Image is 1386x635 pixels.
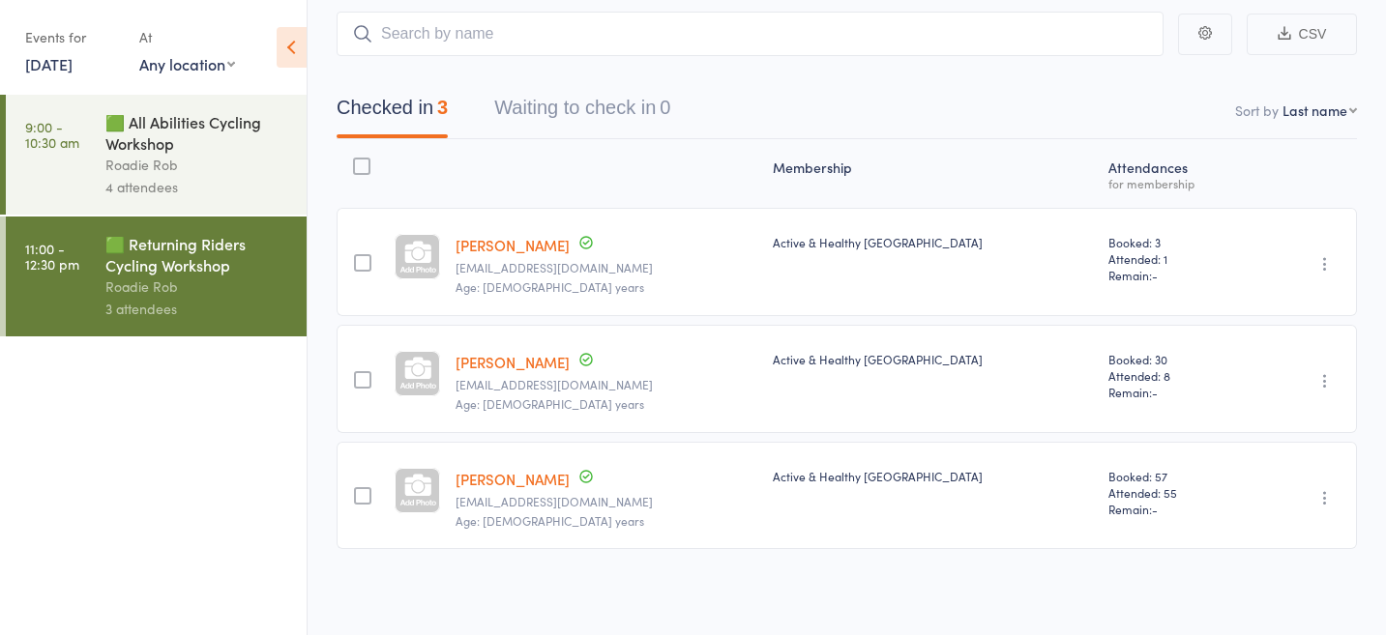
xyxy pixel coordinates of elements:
[773,351,1093,367] div: Active & Healthy [GEOGRAPHIC_DATA]
[139,53,235,74] div: Any location
[25,119,79,150] time: 9:00 - 10:30 am
[25,53,73,74] a: [DATE]
[456,469,570,489] a: [PERSON_NAME]
[6,95,307,215] a: 9:00 -10:30 am🟩 All Abilities Cycling WorkshopRoadie Rob4 attendees
[1108,367,1244,384] span: Attended: 8
[337,12,1164,56] input: Search by name
[105,298,290,320] div: 3 attendees
[456,261,757,274] small: Lfranklin.plp@gmail.com
[25,21,120,53] div: Events for
[1247,14,1357,55] button: CSV
[456,352,570,372] a: [PERSON_NAME]
[1152,384,1158,400] span: -
[1108,250,1244,267] span: Attended: 1
[105,154,290,176] div: Roadie Rob
[105,233,290,275] div: 🟩 Returning Riders Cycling Workshop
[105,275,290,298] div: Roadie Rob
[773,468,1093,484] div: Active & Healthy [GEOGRAPHIC_DATA]
[1108,351,1244,367] span: Booked: 30
[765,148,1101,199] div: Membership
[456,395,644,412] span: Age: [DEMOGRAPHIC_DATA] years
[25,241,79,272] time: 11:00 - 12:30 pm
[773,234,1093,250] div: Active & Healthy [GEOGRAPHIC_DATA]
[139,21,235,53] div: At
[1108,234,1244,250] span: Booked: 3
[1152,501,1158,517] span: -
[1283,101,1347,120] div: Last name
[456,495,757,508] small: korinnew@live.com.au
[437,97,448,118] div: 3
[1108,267,1244,283] span: Remain:
[1235,101,1279,120] label: Sort by
[1108,484,1244,501] span: Attended: 55
[494,87,670,138] button: Waiting to check in0
[1101,148,1252,199] div: Atten­dances
[456,235,570,255] a: [PERSON_NAME]
[1108,384,1244,400] span: Remain:
[337,87,448,138] button: Checked in3
[456,278,644,295] span: Age: [DEMOGRAPHIC_DATA] years
[105,176,290,198] div: 4 attendees
[456,512,644,529] span: Age: [DEMOGRAPHIC_DATA] years
[660,97,670,118] div: 0
[456,378,757,391] small: bugger59@gmail.com
[1108,501,1244,517] span: Remain:
[1108,468,1244,484] span: Booked: 57
[1108,177,1244,189] div: for membership
[1152,267,1158,283] span: -
[6,216,307,336] a: 11:00 -12:30 pm🟩 Returning Riders Cycling WorkshopRoadie Rob3 attendees
[105,111,290,154] div: 🟩 All Abilities Cycling Workshop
